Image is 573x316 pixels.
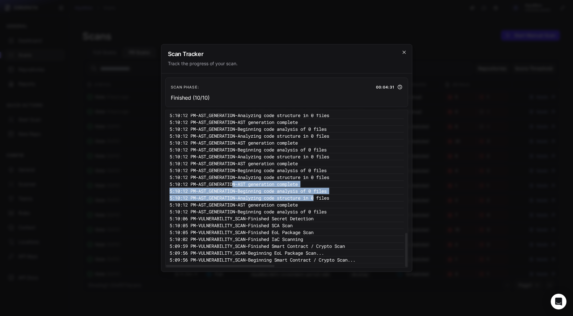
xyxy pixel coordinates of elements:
div: Open Intercom Messenger [551,294,566,309]
h2: Scan Tracker [168,51,405,57]
div: Track the progress of your scan. [168,60,405,67]
svg: cross 2, [402,50,407,55]
p: Finished (10/10) [171,94,210,102]
span: 00:04:31 [376,83,395,91]
span: Scan Phase: [171,83,199,91]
